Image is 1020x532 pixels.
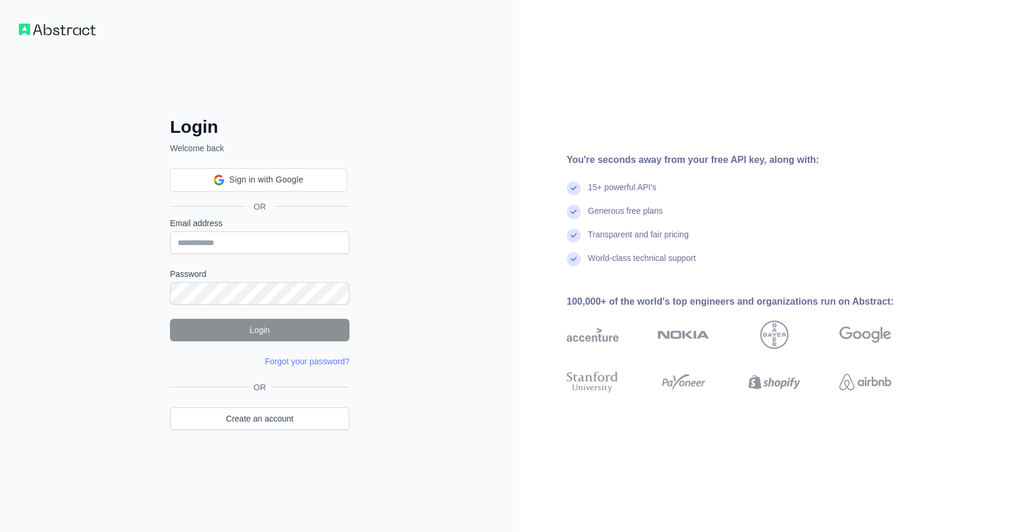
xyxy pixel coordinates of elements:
[567,181,581,195] img: check mark
[170,217,349,229] label: Email address
[249,381,271,393] span: OR
[265,357,349,366] a: Forgot your password?
[567,295,929,309] div: 100,000+ of the world's top engineers and organizations run on Abstract:
[567,229,581,243] img: check mark
[229,174,303,186] span: Sign in with Google
[170,142,349,154] p: Welcome back
[170,407,349,430] a: Create an account
[170,168,347,192] div: Sign in with Google
[244,201,276,213] span: OR
[839,369,891,395] img: airbnb
[658,321,710,349] img: nokia
[170,116,349,138] h2: Login
[760,321,789,349] img: bayer
[588,229,689,252] div: Transparent and fair pricing
[170,319,349,341] button: Login
[567,369,619,395] img: stanford university
[567,153,929,167] div: You're seconds away from your free API key, along with:
[567,252,581,266] img: check mark
[170,268,349,280] label: Password
[588,252,696,276] div: World-class technical support
[658,369,710,395] img: payoneer
[567,321,619,349] img: accenture
[19,24,96,35] img: Workflow
[567,205,581,219] img: check mark
[839,321,891,349] img: google
[588,181,656,205] div: 15+ powerful API's
[748,369,800,395] img: shopify
[588,205,663,229] div: Generous free plans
